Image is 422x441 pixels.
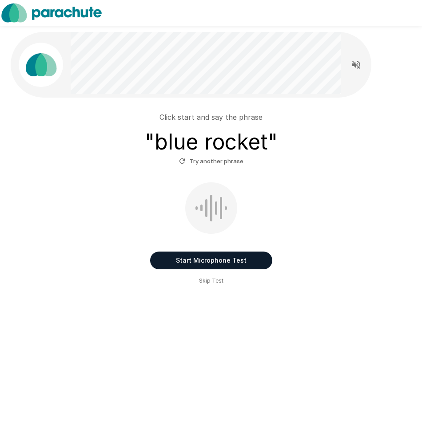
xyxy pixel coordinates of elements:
[150,252,272,269] button: Start Microphone Test
[19,43,63,87] img: parachute_avatar.png
[177,154,246,168] button: Try another phrase
[145,130,278,154] h3: " blue rocket "
[347,56,365,74] button: Read questions aloud
[159,112,263,122] p: Click start and say the phrase
[199,276,223,285] span: Skip Test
